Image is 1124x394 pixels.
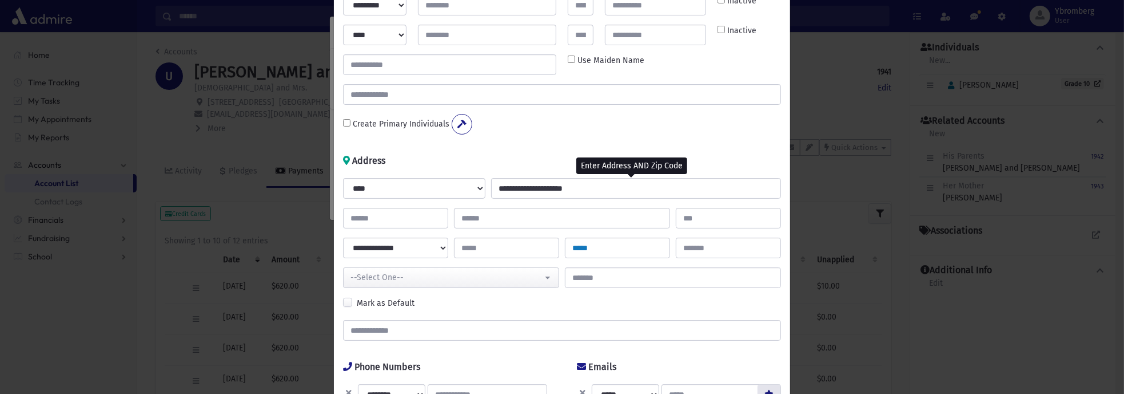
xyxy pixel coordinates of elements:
label: Mark as Default [357,297,414,309]
h6: Phone Numbers [343,360,420,374]
button: --Select One-- [343,267,559,288]
div: Enter Address AND Zip Code [576,157,687,174]
label: Create Primary Individuals [353,118,449,130]
div: --Select One-- [350,271,543,283]
h6: Address [343,154,385,168]
h6: Emails [577,360,616,374]
label: Inactive [727,25,756,37]
label: Use Maiden Name [577,54,644,66]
